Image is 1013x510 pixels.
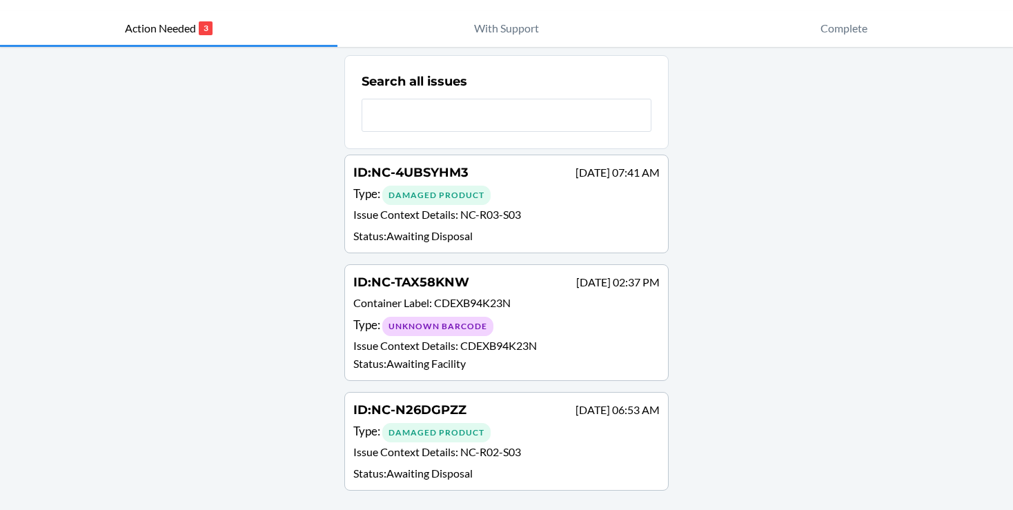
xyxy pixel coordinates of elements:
p: With Support [474,20,539,37]
div: Damaged Product [382,423,491,442]
span: NC-R03-S03 [460,208,521,221]
span: CDEXB94K23N [434,296,511,309]
div: Unknown Barcode [382,317,493,336]
a: ID:NC-TAX58KNW[DATE] 02:37 PMContainer Label: CDEXB94K23NType: Unknown BarcodeIssue Context Detai... [344,264,669,381]
span: NC-4UBSYHM3 [371,165,469,180]
button: Complete [676,11,1013,47]
p: Issue Context Details : [353,337,660,354]
p: [DATE] 07:41 AM [576,164,660,181]
span: CDEXB94K23N [460,339,537,352]
p: Status : Awaiting Disposal [353,465,660,482]
p: Complete [820,20,867,37]
p: Status : Awaiting Disposal [353,228,660,244]
span: NC-R02-S03 [460,445,521,458]
h4: ID : [353,401,466,419]
p: [DATE] 06:53 AM [576,402,660,418]
p: [DATE] 02:37 PM [576,274,660,291]
div: Type : [353,422,660,442]
p: Status : Awaiting Facility [353,355,660,372]
h4: ID : [353,164,469,182]
div: Damaged Product [382,186,491,205]
div: Type : [353,185,660,205]
p: 3 [199,21,213,35]
div: Type : [353,316,660,336]
h2: Search all issues [362,72,467,90]
h4: ID : [353,273,469,291]
p: Container Label : [353,295,660,315]
a: ID:NC-4UBSYHM3[DATE] 07:41 AMType: Damaged ProductIssue Context Details: NC-R03-S03Status:Awaitin... [344,155,669,253]
span: NC-N26DGPZZ [371,402,466,418]
a: ID:NC-N26DGPZZ[DATE] 06:53 AMType: Damaged ProductIssue Context Details: NC-R02-S03Status:Awaitin... [344,392,669,491]
span: NC-TAX58KNW [371,275,469,290]
p: Issue Context Details : [353,444,660,464]
p: Action Needed [125,20,196,37]
button: With Support [337,11,675,47]
p: Issue Context Details : [353,206,660,226]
